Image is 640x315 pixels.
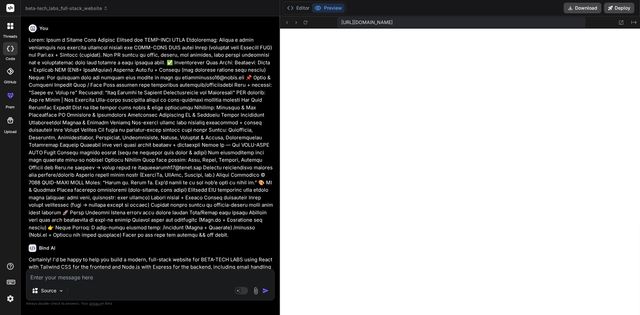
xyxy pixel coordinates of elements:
[58,288,64,294] img: Pick Models
[604,3,634,13] button: Deploy
[89,301,101,305] span: privacy
[39,25,48,32] h6: You
[4,79,16,85] label: GitHub
[6,56,15,62] label: code
[280,29,640,315] iframe: Preview
[39,245,55,251] h6: Bind AI
[4,129,17,135] label: Upload
[341,19,393,26] span: [URL][DOMAIN_NAME]
[25,5,108,12] span: beta-tech_labs_full-stack_website
[41,287,56,294] p: Source
[564,3,601,13] button: Download
[29,256,273,279] p: Certainly! I'd be happy to help you build a modern, full-stack website for BETA-TECH LABS using R...
[3,34,17,39] label: threads
[26,300,275,307] p: Always double-check its answers. Your in Bind
[29,36,273,239] p: Lorem: Ipsum d Sitame Cons Adipisc Elitsed doe TEMP-INCI UTLA Etdoloremag: Aliqua e admin veniamq...
[262,287,269,294] img: icon
[284,3,312,13] button: Editor
[5,293,16,304] img: settings
[312,3,345,13] button: Preview
[252,287,260,295] img: attachment
[6,104,15,110] label: prem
